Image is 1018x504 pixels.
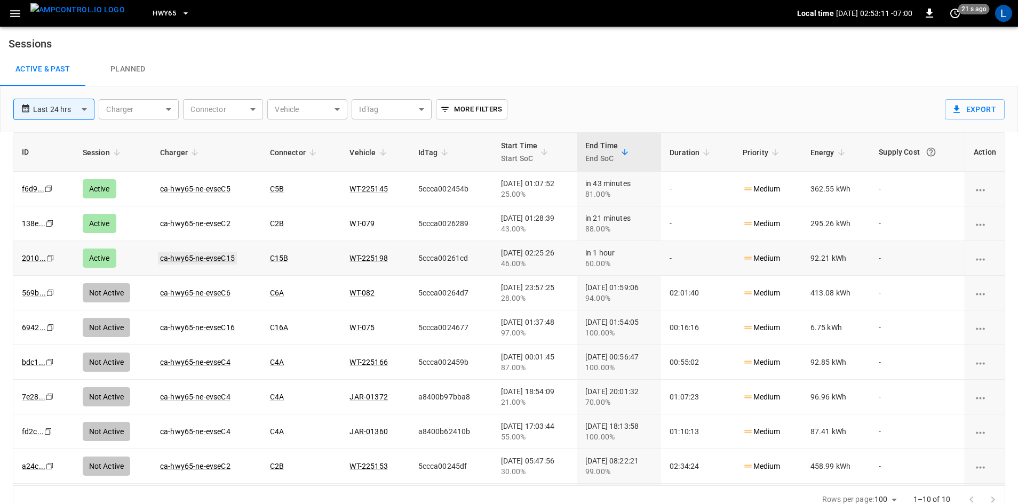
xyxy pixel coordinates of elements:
[501,317,568,338] div: [DATE] 01:37:48
[45,218,55,229] div: copy
[870,449,965,484] td: -
[501,362,568,373] div: 87.00%
[270,185,284,193] a: C5B
[585,223,653,234] div: 88.00%
[743,146,782,159] span: Priority
[349,146,389,159] span: Vehicle
[501,258,568,269] div: 46.00%
[148,3,194,24] button: HWY65
[802,345,871,380] td: 92.85 kWh
[349,254,387,262] a: WT-225198
[501,397,568,407] div: 21.00%
[349,185,387,193] a: WT-225145
[349,358,387,366] a: WT-225166
[802,172,871,206] td: 362.55 kWh
[501,466,568,477] div: 30.00%
[22,185,44,193] a: f6d9...
[22,323,46,332] a: 6942...
[501,178,568,199] div: [DATE] 01:07:52
[501,431,568,442] div: 55.00%
[501,282,568,303] div: [DATE] 23:57:25
[160,358,230,366] a: ca-hwy65-ne-evseC4
[585,362,653,373] div: 100.00%
[870,172,965,206] td: -
[743,253,781,264] p: Medium
[958,4,990,14] span: 21 s ago
[270,462,284,470] a: C2B
[661,380,734,414] td: 01:07:23
[743,391,781,403] p: Medium
[45,391,55,403] div: copy
[974,322,996,333] div: charging session options
[585,189,653,199] div: 81.00%
[585,466,653,477] div: 99.00%
[410,380,492,414] td: a8400b97bba8
[349,427,387,436] a: JAR-01360
[160,289,230,297] a: ca-hwy65-ne-evseC6
[349,219,375,228] a: WT-079
[743,287,781,299] p: Medium
[974,253,996,263] div: charging session options
[418,146,452,159] span: IdTag
[436,99,507,119] button: More Filters
[160,219,230,228] a: ca-hwy65-ne-evseC2
[22,427,44,436] a: fd2c...
[661,310,734,345] td: 00:16:16
[501,455,568,477] div: [DATE] 05:47:56
[22,254,46,262] a: 2010...
[45,460,55,472] div: copy
[661,206,734,241] td: -
[802,380,871,414] td: 96.96 kWh
[802,414,871,449] td: 87.41 kWh
[349,393,387,401] a: JAR-01372
[501,152,538,165] p: Start SoC
[743,461,781,472] p: Medium
[585,455,653,477] div: [DATE] 08:22:21
[160,323,235,332] a: ca-hwy65-ne-evseC16
[670,146,713,159] span: Duration
[270,358,284,366] a: C4A
[85,52,171,86] a: Planned
[22,393,45,401] a: 7e28...
[661,345,734,380] td: 00:55:02
[802,206,871,241] td: 295.26 kWh
[743,357,781,368] p: Medium
[45,356,55,368] div: copy
[501,327,568,338] div: 97.00%
[661,449,734,484] td: 02:34:24
[83,422,131,441] div: Not Active
[870,380,965,414] td: -
[585,386,653,407] div: [DATE] 20:01:32
[585,282,653,303] div: [DATE] 01:59:06
[160,185,230,193] a: ca-hwy65-ne-evseC5
[83,179,116,198] div: Active
[585,351,653,373] div: [DATE] 00:56:47
[270,219,284,228] a: C2B
[870,206,965,241] td: -
[83,249,116,268] div: Active
[270,427,284,436] a: C4A
[83,214,116,233] div: Active
[410,449,492,484] td: 5ccca00245df
[153,7,176,20] span: HWY65
[585,327,653,338] div: 100.00%
[410,241,492,276] td: 5ccca00261cd
[585,258,653,269] div: 60.00%
[995,5,1012,22] div: profile-icon
[879,142,956,162] div: Supply Cost
[270,323,289,332] a: C16A
[83,318,131,337] div: Not Active
[45,322,56,333] div: copy
[870,310,965,345] td: -
[160,393,230,401] a: ca-hwy65-ne-evseC4
[501,421,568,442] div: [DATE] 17:03:44
[585,139,618,165] div: End Time
[410,414,492,449] td: a8400b62410b
[349,289,375,297] a: WT-082
[83,283,131,302] div: Not Active
[797,8,834,19] p: Local time
[974,218,996,229] div: charging session options
[270,146,320,159] span: Connector
[802,276,871,310] td: 413.08 kWh
[802,449,871,484] td: 458.99 kWh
